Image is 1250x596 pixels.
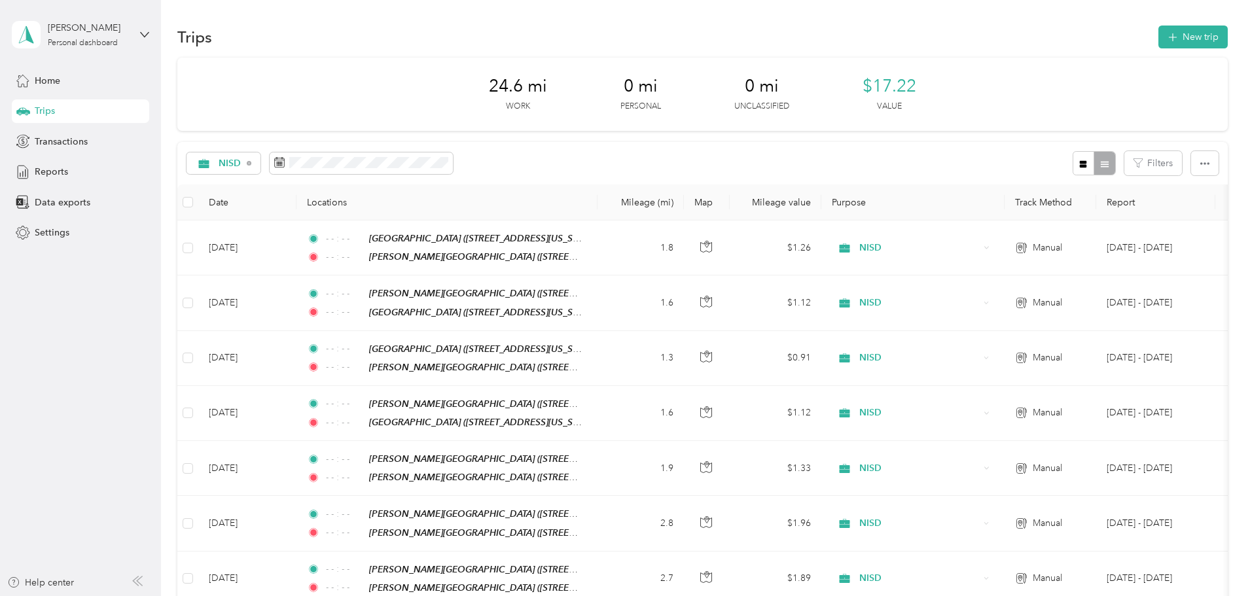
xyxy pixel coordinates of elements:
[624,76,658,97] span: 0 mi
[326,580,363,595] span: - - : - -
[1124,151,1182,175] button: Filters
[859,296,979,310] span: NISD
[1033,406,1062,420] span: Manual
[1096,441,1215,496] td: Oct 1 - 31, 2025
[198,386,296,441] td: [DATE]
[369,508,671,519] span: [PERSON_NAME][GEOGRAPHIC_DATA] ([STREET_ADDRESS][US_STATE])
[369,288,671,299] span: [PERSON_NAME][GEOGRAPHIC_DATA] ([STREET_ADDRESS][US_STATE])
[35,135,88,149] span: Transactions
[598,441,684,496] td: 1.9
[598,331,684,386] td: 1.3
[326,415,363,430] span: - - : - -
[198,275,296,330] td: [DATE]
[35,226,69,239] span: Settings
[620,101,661,113] p: Personal
[198,331,296,386] td: [DATE]
[730,331,821,386] td: $0.91
[1033,296,1062,310] span: Manual
[1005,184,1096,220] th: Track Method
[730,184,821,220] th: Mileage value
[1096,275,1215,330] td: Oct 1 - 31, 2025
[1033,241,1062,255] span: Manual
[859,461,979,476] span: NISD
[48,39,118,47] div: Personal dashboard
[1033,516,1062,531] span: Manual
[730,220,821,275] td: $1.26
[296,184,598,220] th: Locations
[35,104,55,118] span: Trips
[369,582,671,593] span: [PERSON_NAME][GEOGRAPHIC_DATA] ([STREET_ADDRESS][US_STATE])
[326,305,363,319] span: - - : - -
[326,360,363,374] span: - - : - -
[863,76,916,97] span: $17.22
[369,527,671,538] span: [PERSON_NAME][GEOGRAPHIC_DATA] ([STREET_ADDRESS][US_STATE])
[369,564,671,575] span: [PERSON_NAME][GEOGRAPHIC_DATA] ([STREET_ADDRESS][US_STATE])
[369,307,597,318] span: [GEOGRAPHIC_DATA] ([STREET_ADDRESS][US_STATE])
[1158,26,1228,48] button: New trip
[198,184,296,220] th: Date
[369,233,597,244] span: [GEOGRAPHIC_DATA] ([STREET_ADDRESS][US_STATE])
[745,76,779,97] span: 0 mi
[730,496,821,551] td: $1.96
[1096,220,1215,275] td: Oct 1 - 31, 2025
[326,562,363,576] span: - - : - -
[684,184,730,220] th: Map
[859,571,979,586] span: NISD
[198,496,296,551] td: [DATE]
[1033,461,1062,476] span: Manual
[859,406,979,420] span: NISD
[598,496,684,551] td: 2.8
[369,251,671,262] span: [PERSON_NAME][GEOGRAPHIC_DATA] ([STREET_ADDRESS][US_STATE])
[35,196,90,209] span: Data exports
[1096,331,1215,386] td: Oct 1 - 31, 2025
[1096,184,1215,220] th: Report
[369,417,597,428] span: [GEOGRAPHIC_DATA] ([STREET_ADDRESS][US_STATE])
[326,452,363,466] span: - - : - -
[730,386,821,441] td: $1.12
[1096,386,1215,441] td: Oct 1 - 31, 2025
[326,396,363,411] span: - - : - -
[35,74,60,88] span: Home
[35,165,68,179] span: Reports
[369,398,671,410] span: [PERSON_NAME][GEOGRAPHIC_DATA] ([STREET_ADDRESS][US_STATE])
[369,453,671,465] span: [PERSON_NAME][GEOGRAPHIC_DATA] ([STREET_ADDRESS][US_STATE])
[1033,351,1062,365] span: Manual
[489,76,547,97] span: 24.6 mi
[1033,571,1062,586] span: Manual
[369,472,671,483] span: [PERSON_NAME][GEOGRAPHIC_DATA] ([STREET_ADDRESS][US_STATE])
[219,159,241,168] span: NISD
[198,441,296,496] td: [DATE]
[859,241,979,255] span: NISD
[326,470,363,485] span: - - : - -
[598,386,684,441] td: 1.6
[598,220,684,275] td: 1.8
[326,525,363,540] span: - - : - -
[326,250,363,264] span: - - : - -
[177,30,212,44] h1: Trips
[598,275,684,330] td: 1.6
[326,287,363,301] span: - - : - -
[598,184,684,220] th: Mileage (mi)
[859,516,979,531] span: NISD
[326,232,363,246] span: - - : - -
[369,362,671,373] span: [PERSON_NAME][GEOGRAPHIC_DATA] ([STREET_ADDRESS][US_STATE])
[859,351,979,365] span: NISD
[326,507,363,521] span: - - : - -
[730,441,821,496] td: $1.33
[1177,523,1250,596] iframe: Everlance-gr Chat Button Frame
[1096,496,1215,551] td: Oct 1 - 31, 2025
[369,343,597,355] span: [GEOGRAPHIC_DATA] ([STREET_ADDRESS][US_STATE])
[877,101,902,113] p: Value
[7,576,74,589] button: Help center
[506,101,530,113] p: Work
[198,220,296,275] td: [DATE]
[734,101,789,113] p: Unclassified
[48,21,130,35] div: [PERSON_NAME]
[821,184,1005,220] th: Purpose
[730,275,821,330] td: $1.12
[326,342,363,356] span: - - : - -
